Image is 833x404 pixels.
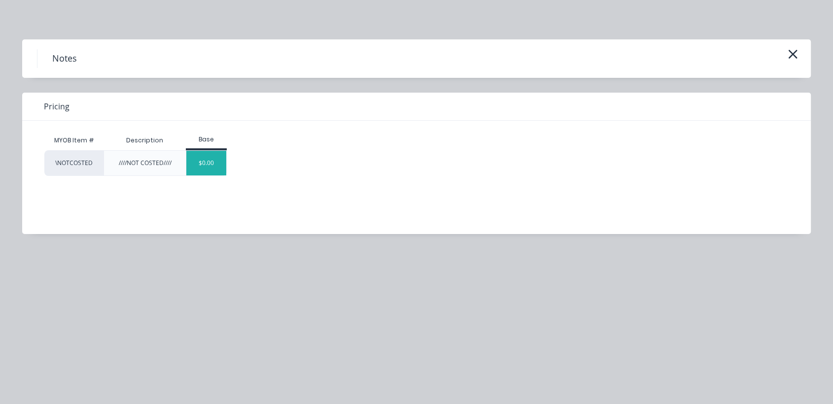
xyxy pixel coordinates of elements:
div: ////NOT COSTED//// [119,159,172,168]
div: Base [186,135,227,144]
div: Description [118,128,171,153]
div: $0.00 [186,151,226,175]
div: \NOTCOSTED [44,150,104,176]
span: Pricing [44,101,69,112]
div: MYOB Item # [44,131,104,150]
h4: Notes [37,49,92,68]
